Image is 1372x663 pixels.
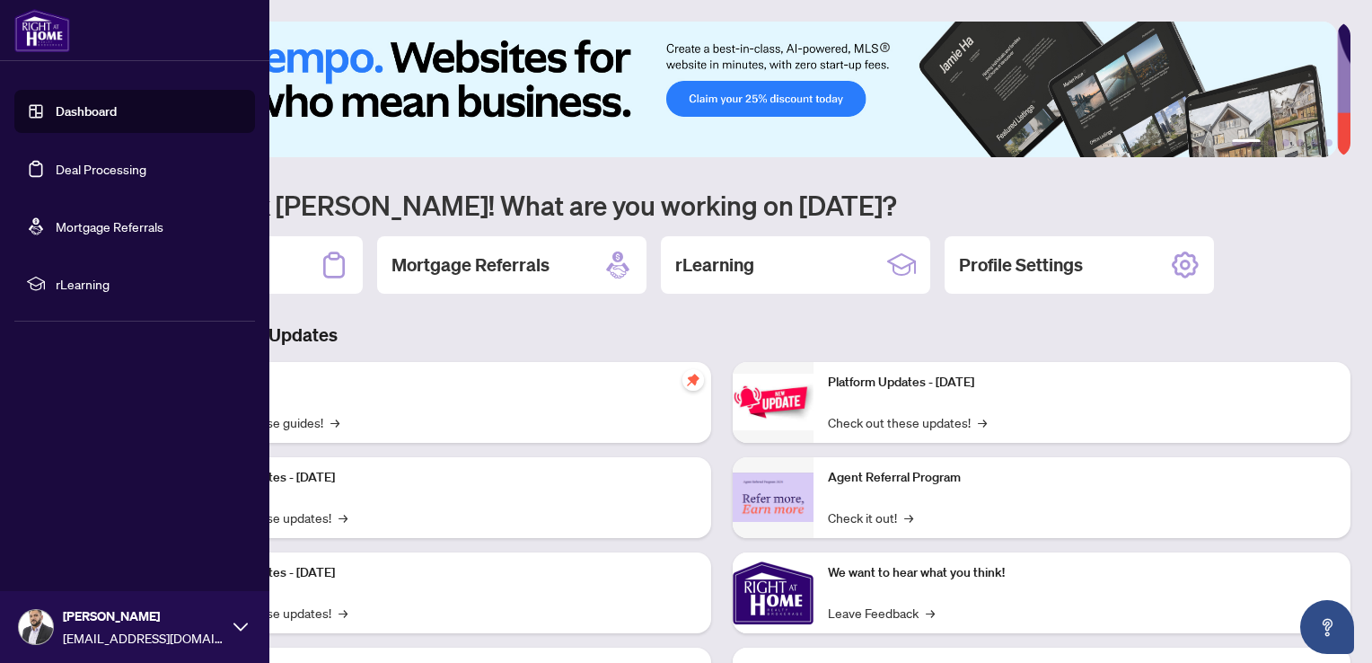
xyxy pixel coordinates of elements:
h2: Mortgage Referrals [391,252,550,278]
span: → [926,603,935,623]
h1: Welcome back [PERSON_NAME]! What are you working on [DATE]? [93,188,1350,222]
span: [PERSON_NAME] [63,606,224,626]
span: → [339,508,347,527]
img: We want to hear what you think! [733,552,814,633]
button: 5 [1311,139,1318,146]
span: → [978,412,987,432]
a: Mortgage Referrals [56,218,163,234]
img: logo [14,9,70,52]
p: Agent Referral Program [828,468,1336,488]
h2: rLearning [675,252,754,278]
a: Dashboard [56,103,117,119]
span: [EMAIL_ADDRESS][DOMAIN_NAME] [63,628,224,648]
p: We want to hear what you think! [828,563,1336,583]
span: rLearning [56,274,242,294]
a: Deal Processing [56,161,146,177]
button: Open asap [1300,600,1354,654]
p: Platform Updates - [DATE] [189,468,697,488]
span: → [904,508,913,527]
p: Platform Updates - [DATE] [828,373,1336,393]
span: pushpin [682,369,704,391]
button: 2 [1268,139,1275,146]
p: Self-Help [189,373,697,393]
a: Leave Feedback→ [828,603,935,623]
h2: Profile Settings [959,252,1083,278]
span: → [339,603,347,623]
button: 1 [1232,139,1261,146]
h3: Brokerage & Industry Updates [93,323,1350,348]
button: 3 [1282,139,1289,146]
a: Check out these updates!→ [828,412,987,432]
img: Platform Updates - June 23, 2025 [733,374,814,430]
button: 4 [1297,139,1304,146]
img: Profile Icon [19,610,53,644]
span: → [330,412,339,432]
img: Slide 0 [93,22,1337,157]
p: Platform Updates - [DATE] [189,563,697,583]
a: Check it out!→ [828,508,913,527]
img: Agent Referral Program [733,473,814,522]
button: 6 [1325,139,1332,146]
